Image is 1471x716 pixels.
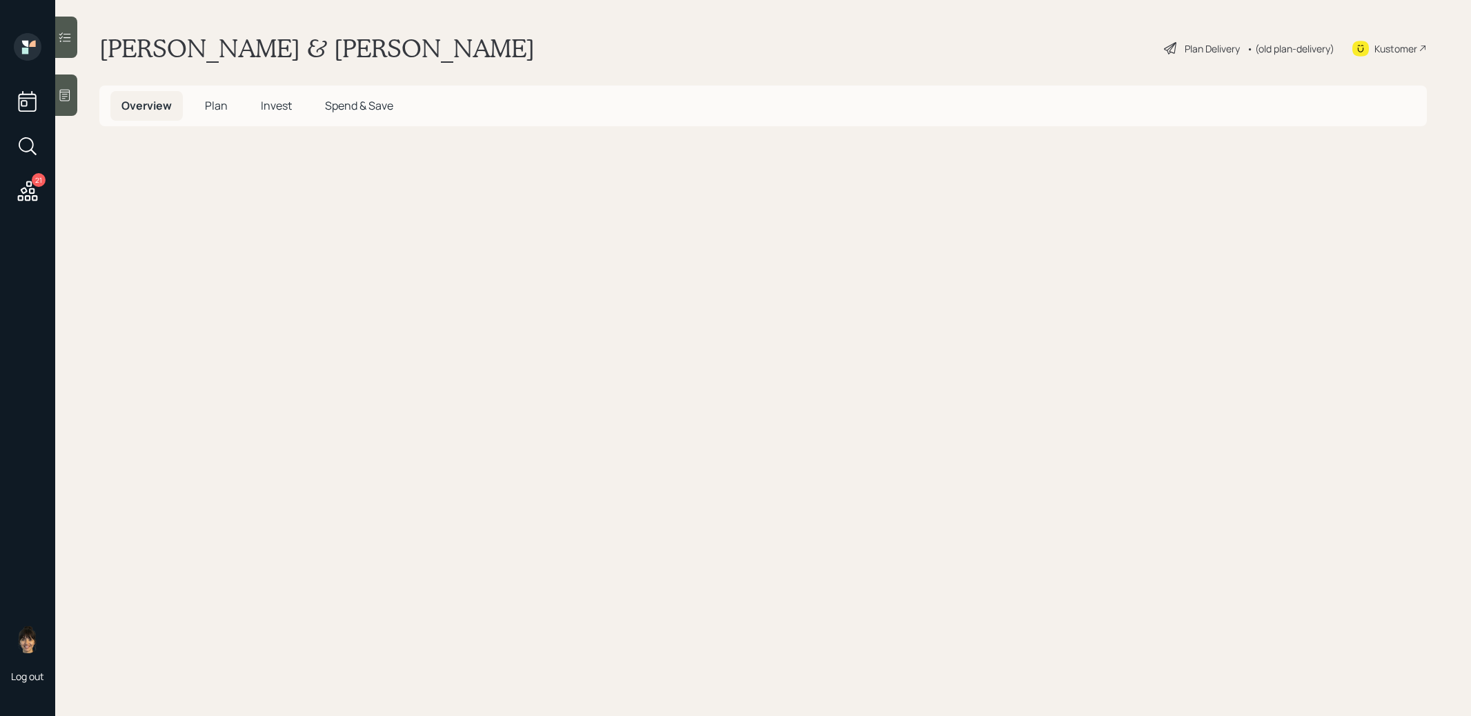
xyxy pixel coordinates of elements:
[1374,41,1417,56] div: Kustomer
[121,98,172,113] span: Overview
[1247,41,1334,56] div: • (old plan-delivery)
[32,173,46,187] div: 21
[1185,41,1240,56] div: Plan Delivery
[99,33,535,63] h1: [PERSON_NAME] & [PERSON_NAME]
[14,626,41,653] img: treva-nostdahl-headshot.png
[261,98,292,113] span: Invest
[325,98,393,113] span: Spend & Save
[205,98,228,113] span: Plan
[11,670,44,683] div: Log out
